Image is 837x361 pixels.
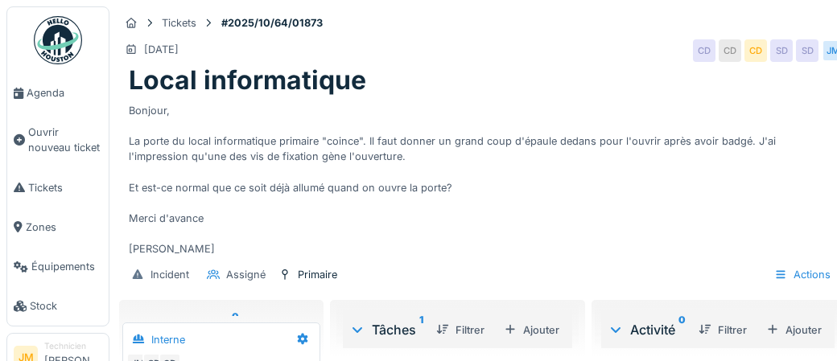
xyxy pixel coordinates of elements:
strong: #2025/10/64/01873 [215,15,329,31]
div: SD [770,39,793,62]
a: Équipements [7,247,109,286]
div: Primaire [298,267,337,282]
span: Ouvrir nouveau ticket [28,125,102,155]
span: Stock [30,298,102,314]
div: CD [744,39,767,62]
sup: 0 [678,320,686,339]
div: CD [719,39,741,62]
a: Zones [7,207,109,247]
div: Filtrer [692,319,753,341]
div: [DATE] [144,42,179,57]
div: Assigné [226,267,266,282]
div: Tâches [349,320,423,339]
div: Tickets [162,15,196,31]
span: Équipements [31,259,102,274]
div: CD [693,39,715,62]
a: Ouvrir nouveau ticket [7,113,109,167]
img: Badge_color-CXgf-gQk.svg [34,16,82,64]
span: Agenda [27,85,102,101]
a: Agenda [7,73,109,113]
span: Zones [26,219,102,235]
h1: Local informatique [129,65,366,96]
div: Ajouter [760,319,828,341]
div: Bonjour, La porte du local informatique primaire "coince". Il faut donner un grand coup d'épaule ... [129,96,835,257]
div: Interne [151,332,185,347]
sup: 1 [419,320,423,339]
a: Tickets [7,168,109,207]
span: Tickets [28,180,102,195]
div: Activité [608,320,686,339]
div: Incident [150,267,189,282]
div: Filtrer [430,319,491,341]
div: Ajouter [497,319,566,341]
div: Technicien [44,340,102,352]
div: SD [796,39,818,62]
a: Stock [7,286,109,326]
